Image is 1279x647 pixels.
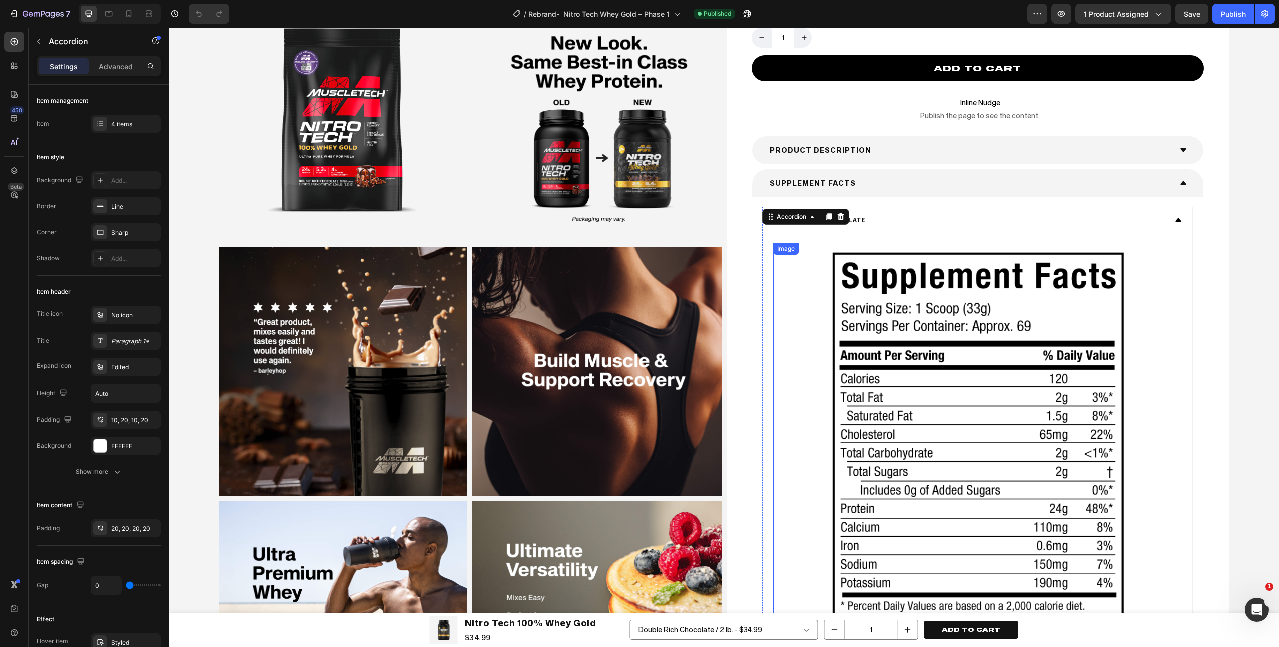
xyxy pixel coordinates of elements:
div: $34.99 [295,603,429,616]
iframe: Intercom live chat [1245,598,1269,622]
h1: Nitro Tech 100% Whey Gold [295,587,429,603]
button: 7 [4,4,75,24]
div: Border [37,202,56,211]
button: Add to cart [583,27,1036,54]
div: Title [37,336,49,345]
p: 7 [66,8,70,20]
div: Edited [111,363,158,372]
div: Padding [37,524,60,533]
p: SUPPLEMENT FACTS [601,149,687,161]
span: Published [704,9,731,18]
div: Add... [111,254,158,263]
button: increment [729,592,749,611]
button: 1 product assigned [1075,4,1171,24]
input: quantity [676,592,729,611]
div: Image [606,216,628,225]
button: Show more [37,463,161,481]
input: Auto [91,576,121,594]
div: Effect [37,615,54,624]
div: Sharp [111,228,158,237]
div: Show more [76,467,122,477]
span: 1 product assigned [1084,9,1149,19]
div: Beta [8,183,24,191]
p: Accordion [49,35,134,47]
div: Item spacing [37,555,87,569]
span: Inline Nudge [588,69,1036,81]
div: No icon [111,311,158,320]
button: Add to cart [756,593,850,611]
div: Title icon [37,309,63,318]
div: Undo/Redo [189,4,229,24]
p: Product Description [601,116,703,129]
div: 20, 20, 20, 20 [111,524,158,533]
div: Item style [37,153,64,162]
span: 1 [1265,583,1273,591]
button: Publish [1212,4,1254,24]
div: Gap [37,581,48,590]
div: Height [37,387,69,400]
span: / [524,9,526,19]
div: Expand icon [37,361,71,370]
p: Advanced [99,61,133,72]
div: Shadow [37,254,60,263]
span: Save [1184,10,1200,18]
div: Hover item [37,637,68,646]
input: Auto [91,384,160,402]
div: FFFFFF [111,442,158,451]
div: Background [37,441,71,450]
div: Line [111,202,158,211]
button: Save [1175,4,1208,24]
div: Accordion [606,184,639,193]
span: Rebrand- Nitro Tech Whey Gold – Phase 1 [528,9,670,19]
div: Background [37,174,85,187]
div: Add to cart [765,33,853,48]
div: Add to cart [773,597,832,607]
p: Settings [50,61,78,72]
iframe: Design area [169,28,1279,647]
div: 450 [10,106,24,114]
div: 10, 20, 10, 20 [111,416,158,425]
div: Item content [37,499,86,512]
div: Item management [37,96,88,105]
div: Add... [111,176,158,185]
div: Item header [37,287,71,296]
div: Paragraph 1* [111,337,158,346]
span: Publish the page to see the content. [588,83,1036,93]
div: Item [37,119,49,128]
button: decrement [656,592,676,611]
div: Corner [37,228,57,237]
div: Padding [37,413,74,427]
div: 4 items [111,120,158,129]
div: Publish [1221,9,1246,19]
